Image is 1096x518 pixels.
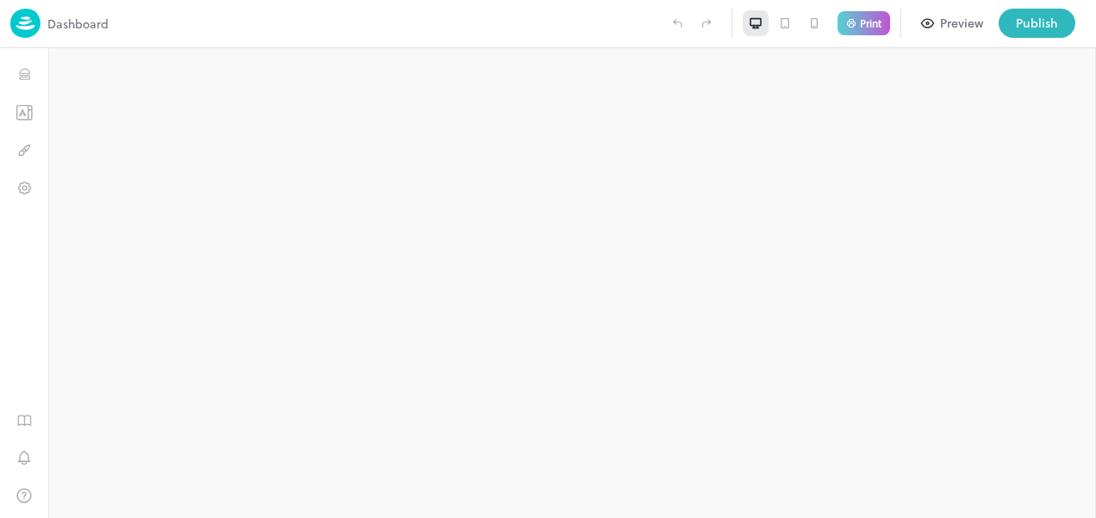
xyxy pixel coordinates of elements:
[47,15,109,33] p: Dashboard
[860,18,881,28] p: Print
[663,9,692,38] label: Undo (Ctrl + Z)
[1016,14,1058,33] div: Publish
[692,9,721,38] label: Redo (Ctrl + Y)
[912,9,993,38] button: Preview
[999,9,1075,38] button: Publish
[10,9,40,38] img: logo-86c26b7e.jpg
[940,14,983,33] div: Preview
